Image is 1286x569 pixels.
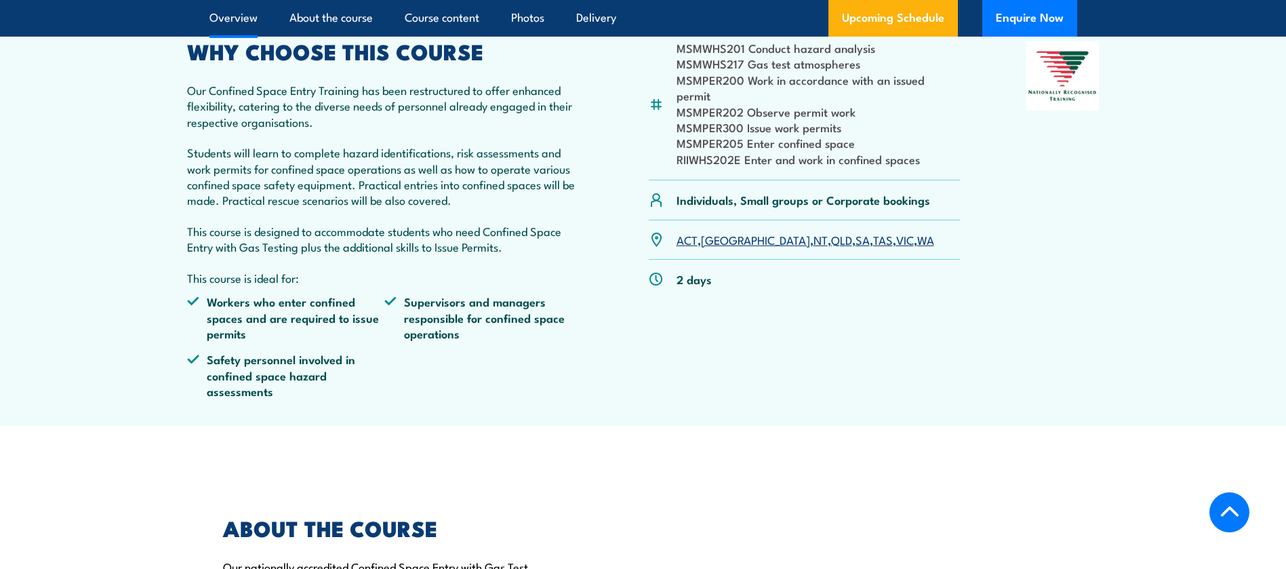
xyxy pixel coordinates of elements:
a: SA [856,231,870,248]
li: RIIWHS202E Enter and work in confined spaces [677,151,961,167]
a: ACT [677,231,698,248]
p: This course is designed to accommodate students who need Confined Space Entry with Gas Testing pl... [187,223,583,255]
h2: ABOUT THE COURSE [223,518,581,537]
li: MSMWHS217 Gas test atmospheres [677,56,961,71]
a: TAS [873,231,893,248]
img: Nationally Recognised Training logo. [1026,41,1100,111]
a: WA [917,231,934,248]
p: , , , , , , , [677,232,934,248]
a: QLD [831,231,852,248]
li: MSMPER200 Work in accordance with an issued permit [677,72,961,104]
li: MSMPER202 Observe permit work [677,104,961,119]
p: 2 days [677,271,712,287]
p: Students will learn to complete hazard identifications, risk assessments and work permits for con... [187,144,583,208]
li: MSMWHS201 Conduct hazard analysis [677,40,961,56]
li: MSMPER300 Issue work permits [677,119,961,135]
a: NT [813,231,828,248]
p: Individuals, Small groups or Corporate bookings [677,192,930,208]
p: This course is ideal for: [187,270,583,286]
li: Safety personnel involved in confined space hazard assessments [187,351,385,399]
li: Supervisors and managers responsible for confined space operations [384,294,582,341]
a: [GEOGRAPHIC_DATA] [701,231,810,248]
p: Our Confined Space Entry Training has been restructured to offer enhanced flexibility, catering t... [187,82,583,130]
h2: WHY CHOOSE THIS COURSE [187,41,583,60]
li: MSMPER205 Enter confined space [677,135,961,151]
a: VIC [896,231,914,248]
li: Workers who enter confined spaces and are required to issue permits [187,294,385,341]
